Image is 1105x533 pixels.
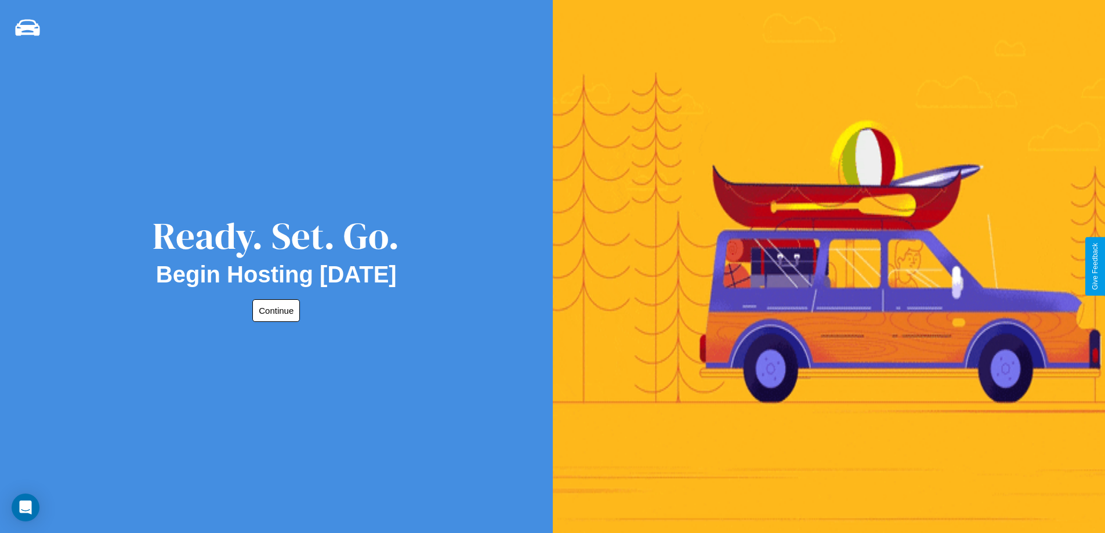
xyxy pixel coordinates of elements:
h2: Begin Hosting [DATE] [156,262,397,288]
div: Open Intercom Messenger [12,494,39,521]
div: Ready. Set. Go. [153,210,400,262]
button: Continue [252,299,300,322]
div: Give Feedback [1091,243,1099,290]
